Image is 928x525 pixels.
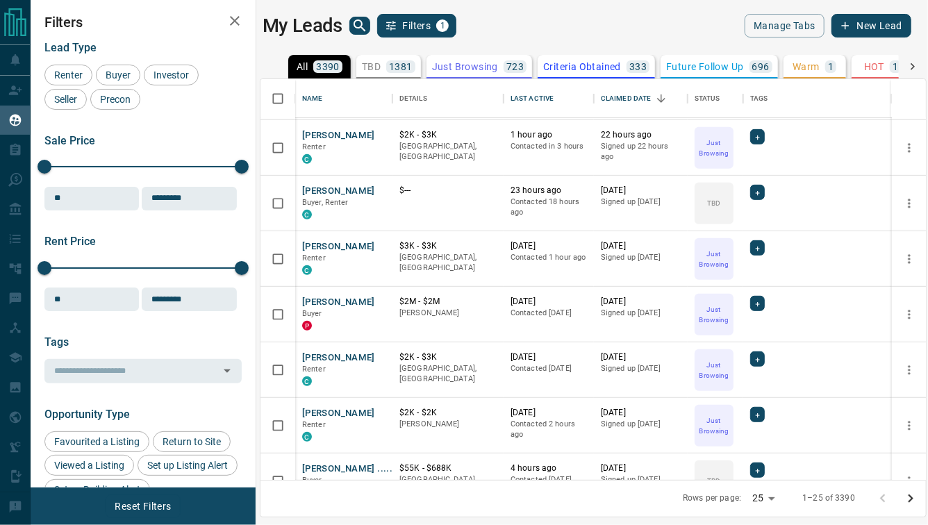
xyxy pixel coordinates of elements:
span: Rent Price [44,235,96,248]
span: Set up Building Alert [49,484,145,495]
p: 1 [893,62,898,72]
p: $2M - $2M [399,296,497,308]
span: Buyer [101,69,135,81]
div: Name [295,79,392,118]
span: Return to Site [158,436,226,447]
p: Just Browsing [696,304,732,325]
p: 1–25 of 3390 [802,492,855,504]
span: + [755,408,760,422]
span: Viewed a Listing [49,460,129,471]
h1: My Leads [263,15,342,37]
p: Contacted 2 hours ago [511,419,587,440]
button: [PERSON_NAME] ....... [302,462,399,476]
button: more [899,193,920,214]
p: Signed up [DATE] [601,252,681,263]
div: Viewed a Listing [44,455,134,476]
div: Last Active [511,79,554,118]
span: Investor [149,69,194,81]
span: Sale Price [44,134,95,147]
p: Warm [793,62,820,72]
button: [PERSON_NAME] [302,185,375,198]
button: New Lead [831,14,911,37]
p: Contacted [DATE] [511,474,587,485]
div: property.ca [302,321,312,331]
p: 1 [828,62,834,72]
p: [PERSON_NAME] [399,308,497,319]
p: Contacted 1 hour ago [511,252,587,263]
p: [GEOGRAPHIC_DATA], [GEOGRAPHIC_DATA] [399,141,497,162]
p: Signed up 22 hours ago [601,141,681,162]
span: + [755,130,760,144]
button: [PERSON_NAME] [302,407,375,420]
p: Rows per page: [683,492,741,504]
h2: Filters [44,14,242,31]
div: + [750,351,765,367]
div: Set up Building Alert [44,479,150,500]
button: more [899,415,920,436]
p: $3K - $3K [399,240,497,252]
span: 1 [438,21,447,31]
button: more [899,304,920,325]
span: Seller [49,94,82,105]
p: [DATE] [601,296,681,308]
button: more [899,471,920,492]
div: 25 [747,488,780,508]
p: Signed up [DATE] [601,197,681,208]
div: Renter [44,65,92,85]
span: Lead Type [44,41,97,54]
p: Contacted 18 hours ago [511,197,587,218]
p: [DATE] [601,351,681,363]
button: Manage Tabs [745,14,824,37]
span: Renter [302,253,326,262]
div: Buyer [96,65,140,85]
p: Just Browsing [696,360,732,381]
p: [DATE] [601,240,681,252]
div: + [750,240,765,256]
div: Seller [44,89,87,110]
p: All [297,62,308,72]
div: + [750,185,765,200]
div: condos.ca [302,210,312,219]
p: Criteria Obtained [543,62,621,72]
span: Buyer [302,476,322,485]
p: [DATE] [511,351,587,363]
button: more [899,137,920,158]
p: [GEOGRAPHIC_DATA], [GEOGRAPHIC_DATA] [399,363,497,385]
p: Just Browsing [432,62,498,72]
p: 1 hour ago [511,129,587,141]
div: + [750,129,765,144]
button: Reset Filters [106,494,180,518]
p: TBD [707,198,720,208]
p: 696 [752,62,770,72]
div: Claimed Date [594,79,688,118]
p: Contacted in 3 hours [511,141,587,152]
p: Contacted [DATE] [511,363,587,374]
button: [PERSON_NAME] [302,351,375,365]
div: condos.ca [302,265,312,275]
div: + [750,296,765,311]
div: Status [688,79,743,118]
div: Tags [743,79,892,118]
div: Return to Site [153,431,231,452]
p: [GEOGRAPHIC_DATA], [GEOGRAPHIC_DATA] [399,474,497,496]
button: [PERSON_NAME] [302,240,375,253]
p: HOT [864,62,884,72]
button: [PERSON_NAME] [302,296,375,309]
p: 723 [506,62,524,72]
p: TBD [707,476,720,486]
button: Go to next page [897,485,925,512]
p: [DATE] [511,407,587,419]
span: + [755,241,760,255]
div: Status [695,79,720,118]
span: + [755,297,760,310]
p: Signed up [DATE] [601,474,681,485]
p: 22 hours ago [601,129,681,141]
div: condos.ca [302,154,312,164]
p: 333 [629,62,647,72]
button: Filters1 [377,14,457,37]
p: Contacted [DATE] [511,308,587,319]
p: Just Browsing [696,137,732,158]
span: Renter [302,420,326,429]
p: $2K - $2K [399,407,497,419]
span: + [755,185,760,199]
